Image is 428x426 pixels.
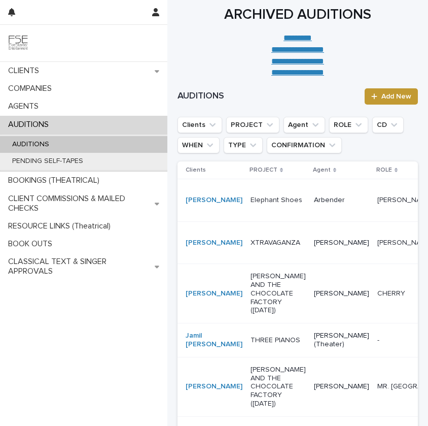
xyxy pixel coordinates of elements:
[177,117,222,133] button: Clients
[381,93,411,100] span: Add New
[313,165,331,176] p: Agent
[283,117,325,133] button: Agent
[4,257,155,276] p: CLASSICAL TEXT & SINGER APPROVALS
[4,66,47,76] p: CLIENTS
[4,239,60,249] p: BOOK OUTS
[4,194,155,213] p: CLIENT COMMISSIONS & MAILED CHECKS
[377,334,381,345] p: -
[4,221,119,231] p: RESOURCE LINKS (Theatrical)
[4,102,47,111] p: AGENTS
[177,137,220,153] button: WHEN
[224,137,263,153] button: TYPE
[251,272,306,315] p: [PERSON_NAME] AND THE CHOCOLATE FACTORY ([DATE])
[186,289,242,298] a: [PERSON_NAME]
[4,176,108,185] p: BOOKINGS (THEATRICAL)
[186,239,242,247] a: [PERSON_NAME]
[186,165,206,176] p: Clients
[314,332,369,349] p: [PERSON_NAME] (Theater)
[377,287,407,298] p: CHERRY
[4,157,91,166] p: PENDING SELF-TAPES
[4,140,57,149] p: AUDITIONS
[251,336,306,345] p: THREE PIANOS
[249,165,277,176] p: PROJECT
[314,196,369,205] p: Arbender
[251,239,306,247] p: XTRAVAGANZA
[177,6,418,24] h1: ARCHIVED AUDITIONS
[376,165,392,176] p: ROLE
[8,33,28,53] img: 9JgRvJ3ETPGCJDhvPVA5
[365,88,418,105] a: Add New
[329,117,368,133] button: ROLE
[186,382,242,391] a: [PERSON_NAME]
[177,90,359,103] h1: AUDITIONS
[372,117,404,133] button: CD
[251,196,306,205] p: Elephant Shoes
[314,382,369,391] p: [PERSON_NAME]
[267,137,342,153] button: CONFIRMATION
[4,120,57,129] p: AUDITIONS
[314,239,369,247] p: [PERSON_NAME]
[251,366,306,408] p: [PERSON_NAME] AND THE CHOCOLATE FACTORY ([DATE])
[186,196,242,205] a: [PERSON_NAME]
[186,332,242,349] a: Jamil [PERSON_NAME]
[314,289,369,298] p: [PERSON_NAME]
[226,117,279,133] button: PROJECT
[4,84,60,93] p: COMPANIES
